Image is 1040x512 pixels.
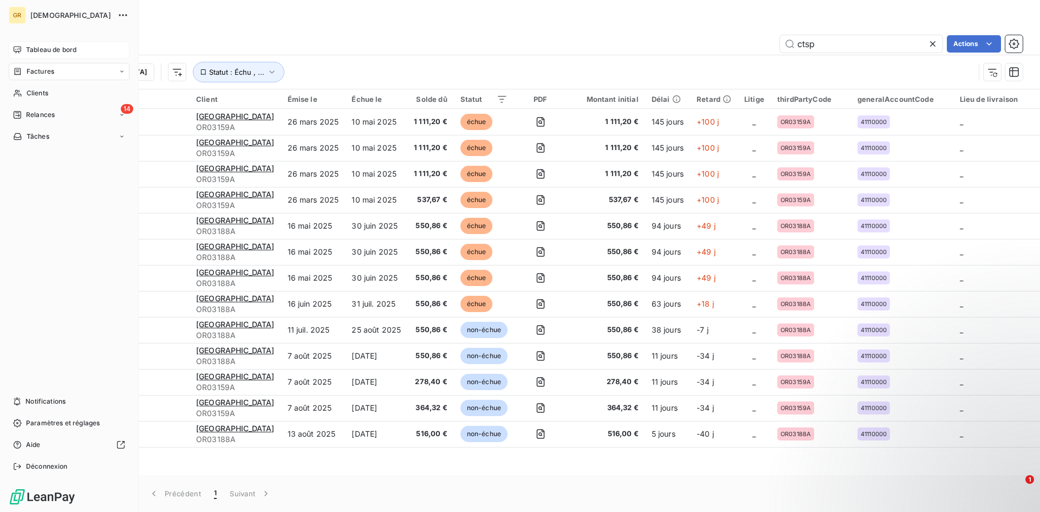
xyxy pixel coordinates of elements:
td: 16 mai 2025 [281,265,346,291]
span: -7 j [697,325,708,334]
span: 14 [121,104,133,114]
span: 537,67 € [574,195,639,205]
a: Tableau de bord [9,41,129,59]
a: 14Relances [9,106,129,124]
td: 26 mars 2025 [281,161,346,187]
span: _ [752,221,756,230]
span: Paramètres et réglages [26,418,100,428]
span: 1 111,20 € [574,116,639,127]
span: OR03188A [196,330,275,341]
div: Émise le [288,95,339,103]
span: 41110000 [861,327,887,333]
span: [GEOGRAPHIC_DATA] [196,346,275,355]
span: 41110000 [861,301,887,307]
span: 41110000 [861,405,887,411]
td: 11 jours [645,369,690,395]
span: _ [752,117,756,126]
span: 550,86 € [414,325,447,335]
span: 516,00 € [574,429,639,439]
a: Paramètres et réglages [9,414,129,432]
span: OR03159A [196,148,275,159]
div: Lieu de livraison [960,95,1031,103]
span: non-échue [460,374,508,390]
span: 550,86 € [574,351,639,361]
span: _ [960,325,963,334]
span: 1 [1025,475,1034,484]
span: OR03188A [781,431,811,437]
span: [GEOGRAPHIC_DATA] [196,216,275,225]
span: _ [960,221,963,230]
td: 145 jours [645,109,690,135]
button: Précédent [142,482,207,505]
span: 41110000 [861,197,887,203]
a: Clients [9,85,129,102]
span: _ [960,169,963,178]
span: [GEOGRAPHIC_DATA] [196,138,275,147]
td: 26 mars 2025 [281,109,346,135]
span: 364,32 € [414,403,447,413]
span: _ [960,117,963,126]
span: +49 j [697,247,716,256]
span: échue [460,270,493,286]
span: échue [460,114,493,130]
span: [GEOGRAPHIC_DATA] [196,190,275,199]
td: 145 jours [645,135,690,161]
div: Délai [652,95,684,103]
span: Tâches [27,132,49,141]
span: 537,67 € [414,195,447,205]
div: Montant initial [574,95,639,103]
span: 1 111,20 € [414,168,447,179]
span: _ [752,351,756,360]
td: 11 jours [645,343,690,369]
span: OR03188A [196,356,275,367]
div: thirdPartyCode [777,95,844,103]
span: Aide [26,440,41,450]
span: 41110000 [861,145,887,151]
td: 13 août 2025 [281,421,346,447]
span: _ [752,299,756,308]
span: OR03188A [781,223,811,229]
td: 16 juin 2025 [281,291,346,317]
td: 10 mai 2025 [345,161,407,187]
button: Actions [947,35,1001,53]
td: [DATE] [345,369,407,395]
span: OR03188A [196,252,275,263]
span: 1 111,20 € [414,142,447,153]
td: 26 mars 2025 [281,187,346,213]
div: generalAccountCode [857,95,947,103]
div: PDF [521,95,560,103]
span: Déconnexion [26,462,68,471]
span: _ [752,195,756,204]
td: 94 jours [645,213,690,239]
span: _ [960,143,963,152]
td: 145 jours [645,161,690,187]
span: OR03188A [196,304,275,315]
div: GR [9,7,26,24]
td: 10 mai 2025 [345,187,407,213]
span: Notifications [25,397,66,406]
span: [GEOGRAPHIC_DATA] [196,112,275,121]
span: OR03188A [781,327,811,333]
span: 1 111,20 € [574,142,639,153]
td: 63 jours [645,291,690,317]
span: 550,86 € [414,221,447,231]
span: OR03159A [196,408,275,419]
span: [GEOGRAPHIC_DATA] [196,164,275,173]
span: OR03188A [196,278,275,289]
span: -34 j [697,351,714,360]
td: 94 jours [645,239,690,265]
td: 11 juil. 2025 [281,317,346,343]
span: 550,86 € [414,247,447,257]
span: 1 [214,488,217,499]
span: 278,40 € [414,377,447,387]
span: +100 j [697,195,719,204]
span: non-échue [460,400,508,416]
span: échue [460,140,493,156]
td: 25 août 2025 [345,317,407,343]
td: [DATE] [345,421,407,447]
td: 145 jours [645,187,690,213]
span: _ [960,247,963,256]
span: 550,86 € [574,273,639,283]
span: _ [752,325,756,334]
span: -34 j [697,377,714,386]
